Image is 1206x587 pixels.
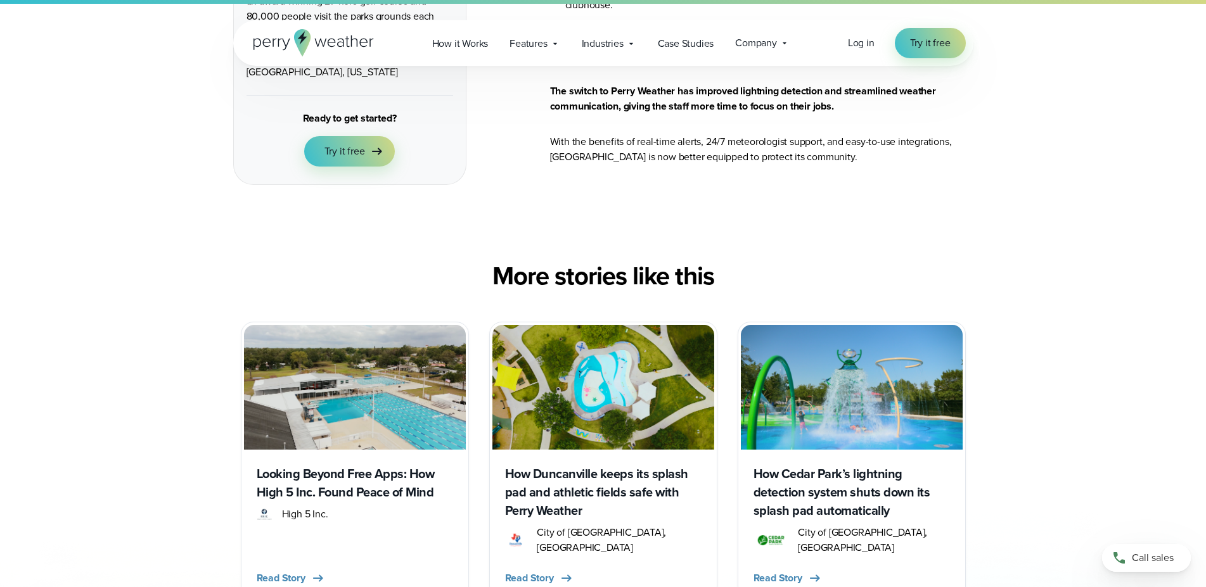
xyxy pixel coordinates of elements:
p: With the benefits of real-time alerts, 24/7 meteorologist support, and easy-to-use integrations, ... [550,134,973,165]
img: High 5 Inc [257,507,272,522]
img: Duncanville Splash Pad [492,325,714,450]
span: Company [735,35,777,51]
span: Try it free [910,35,951,51]
h3: How Cedar Park’s lightning detection system shuts down its splash pad automatically [754,465,950,520]
a: Try it free [895,28,966,58]
img: City of Duncanville Logo [505,533,527,548]
button: Read Story [257,571,326,586]
h2: More stories like this [233,261,973,291]
button: Read Story [505,571,574,586]
span: High 5 Inc. [282,507,328,522]
span: How it Works [432,36,489,51]
span: Features [510,36,547,51]
span: Call sales [1132,550,1174,565]
a: Log in [848,35,875,51]
button: Read Story [754,571,823,586]
span: Read Story [505,571,554,586]
span: Read Story [754,571,802,586]
span: City of [GEOGRAPHIC_DATA], [GEOGRAPHIC_DATA] [537,525,701,555]
span: City of [GEOGRAPHIC_DATA], [GEOGRAPHIC_DATA] [798,525,949,555]
span: Try it free [324,144,365,159]
a: Call sales [1102,544,1191,572]
img: High 5 inc. [244,325,466,450]
img: City of Cedar Parks Logo [754,533,788,548]
a: Case Studies [647,30,725,56]
strong: The switch to Perry Weather has improved lightning detection and streamlined weather communicatio... [550,84,936,113]
h3: How Duncanville keeps its splash pad and athletic fields safe with Perry Weather [505,465,702,520]
a: How it Works [421,30,499,56]
span: Read Story [257,571,305,586]
h3: Looking Beyond Free Apps: How High 5 Inc. Found Peace of Mind [257,465,453,502]
a: Try it free [304,136,395,167]
span: Industries [582,36,624,51]
div: [GEOGRAPHIC_DATA], [US_STATE] [247,65,453,80]
span: Log in [848,35,875,50]
div: Ready to get started? [303,111,397,126]
span: Case Studies [658,36,714,51]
